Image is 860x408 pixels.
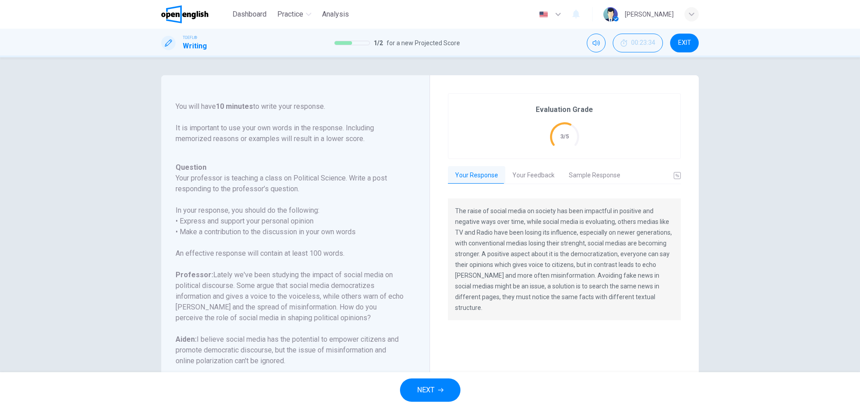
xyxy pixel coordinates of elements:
[232,9,267,20] span: Dashboard
[176,335,197,344] b: Aiden:
[603,7,618,21] img: Profile picture
[587,34,606,52] div: Mute
[161,5,229,23] a: OpenEnglish logo
[678,39,691,47] span: EXIT
[274,6,315,22] button: Practice
[613,34,663,52] div: Hide
[448,166,681,185] div: basic tabs example
[176,162,404,173] h6: Question
[505,166,562,185] button: Your Feedback
[374,38,383,48] span: 1 / 2
[400,378,460,402] button: NEXT
[538,11,549,18] img: en
[176,334,404,366] h6: I believe social media has the potential to empower citizens and promote democratic discourse, bu...
[448,166,505,185] button: Your Response
[318,6,353,22] button: Analysis
[560,133,569,140] text: 3/5
[417,384,434,396] span: NEXT
[161,5,208,23] img: OpenEnglish logo
[176,270,404,323] h6: Lately we've been studying the impact of social media on political discourse. Some argue that soc...
[183,41,207,52] h1: Writing
[387,38,460,48] span: for a new Projected Score
[176,173,404,194] h6: Your professor is teaching a class on Political Science. Write a post responding to the professor...
[670,34,699,52] button: EXIT
[176,205,404,237] h6: In your response, you should do the following: • Express and support your personal opinion • Make...
[455,206,674,313] p: The raise of social media on society has been impactful in positive and negative ways over time, ...
[562,166,628,185] button: Sample Response
[631,39,655,47] span: 00:23:34
[176,271,213,279] b: Professor:
[277,9,303,20] span: Practice
[176,248,404,259] h6: An effective response will contain at least 100 words.
[536,104,593,115] h6: Evaluation Grade
[322,9,349,20] span: Analysis
[613,34,663,52] button: 00:23:34
[625,9,674,20] div: [PERSON_NAME]
[229,6,270,22] button: Dashboard
[216,102,253,111] b: 10 minutes
[183,34,197,41] span: TOEFL®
